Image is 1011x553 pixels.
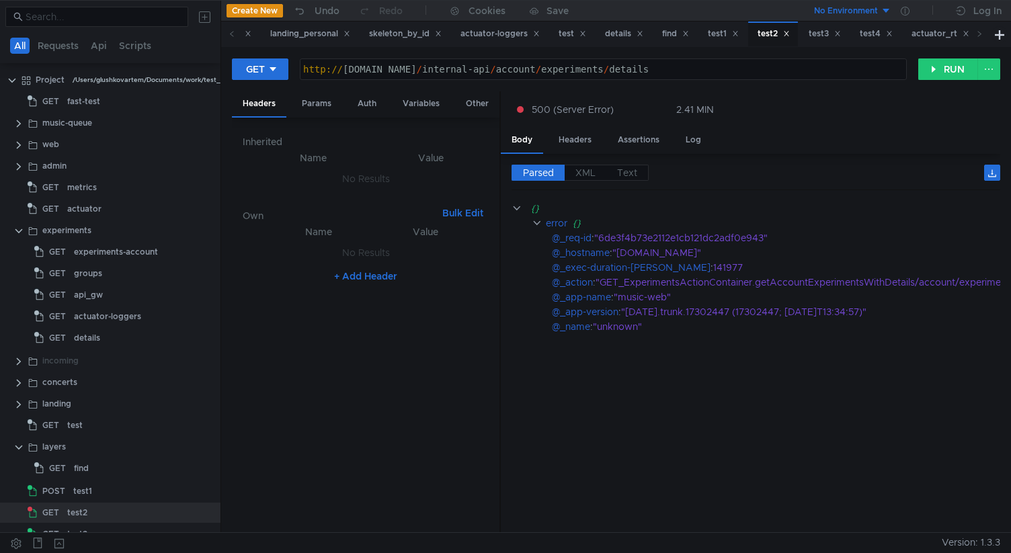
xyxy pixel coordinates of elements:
[392,91,450,116] div: Variables
[42,503,59,523] span: GET
[42,351,79,371] div: incoming
[369,27,442,41] div: skeleton_by_id
[552,319,590,334] div: @_name
[74,458,89,478] div: find
[552,290,611,304] div: @_app-name
[74,306,141,327] div: actuator-loggers
[42,199,59,219] span: GET
[42,156,67,176] div: admin
[437,205,489,221] button: Bulk Edit
[243,134,489,150] h6: Inherited
[708,27,739,41] div: test1
[546,216,567,230] div: error
[912,27,969,41] div: actuator_rt
[67,91,100,112] div: fast-test
[232,58,288,80] button: GET
[676,103,714,116] div: 2.41 MIN
[283,1,349,21] button: Undo
[552,230,592,245] div: @_req-id
[552,304,618,319] div: @_app-version
[67,524,87,544] div: test3
[758,27,790,41] div: test2
[501,128,543,154] div: Body
[49,328,66,348] span: GET
[662,27,689,41] div: find
[373,150,489,166] th: Value
[253,150,373,166] th: Name
[379,3,403,19] div: Redo
[460,27,540,41] div: actuator-loggers
[42,524,59,544] span: GET
[67,415,83,435] div: test
[675,128,712,153] div: Log
[942,533,1000,552] span: Version: 1.3.3
[49,306,66,327] span: GET
[860,27,893,41] div: test4
[243,208,437,224] h6: Own
[973,3,1002,19] div: Log In
[548,128,602,153] div: Headers
[347,91,387,116] div: Auth
[74,242,158,262] div: experiments-account
[73,481,92,501] div: test1
[342,173,390,185] nz-embed-empty: No Results
[42,437,66,457] div: layers
[469,3,505,19] div: Cookies
[67,503,87,523] div: test2
[532,102,614,117] span: 500 (Server Error)
[10,38,30,54] button: All
[115,38,155,54] button: Scripts
[605,27,643,41] div: details
[67,177,97,198] div: metrics
[552,260,711,275] div: @_exec-duration-[PERSON_NAME]
[617,167,637,179] span: Text
[607,128,670,153] div: Assertions
[809,27,841,41] div: test3
[559,27,586,41] div: test
[552,245,610,260] div: @_hostname
[349,1,412,21] button: Redo
[918,58,978,80] button: RUN
[42,91,59,112] span: GET
[42,220,91,241] div: experiments
[373,224,478,240] th: Value
[87,38,111,54] button: Api
[42,113,92,133] div: music-queue
[270,27,350,41] div: landing_personal
[34,38,83,54] button: Requests
[74,328,100,348] div: details
[232,91,286,118] div: Headers
[67,199,102,219] div: actuator
[49,285,66,305] span: GET
[246,62,265,77] div: GET
[73,70,263,90] div: /Users/glushkovartem/Documents/work/test_mace/Project
[547,6,569,15] div: Save
[814,5,878,17] div: No Environment
[74,263,102,284] div: groups
[315,3,339,19] div: Undo
[42,481,65,501] span: POST
[49,242,66,262] span: GET
[329,268,403,284] button: + Add Header
[523,167,554,179] span: Parsed
[42,134,59,155] div: web
[36,70,65,90] div: Project
[74,285,103,305] div: api_gw
[264,224,373,240] th: Name
[26,9,180,24] input: Search...
[575,167,596,179] span: XML
[42,177,59,198] span: GET
[227,4,283,17] button: Create New
[455,91,499,116] div: Other
[49,263,66,284] span: GET
[342,247,390,259] nz-embed-empty: No Results
[552,275,593,290] div: @_action
[42,415,59,435] span: GET
[49,458,66,478] span: GET
[42,394,71,414] div: landing
[291,91,342,116] div: Params
[42,372,77,392] div: concerts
